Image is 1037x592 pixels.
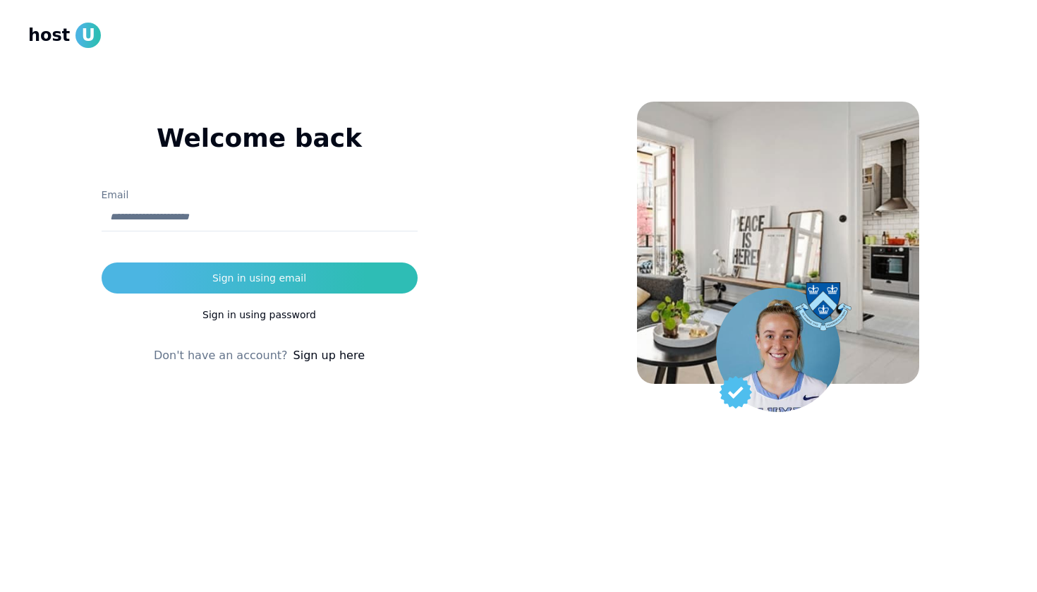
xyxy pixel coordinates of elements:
[28,24,70,47] span: host
[102,189,129,200] label: Email
[795,282,851,331] img: Columbia university
[293,347,365,364] a: Sign up here
[102,262,418,294] button: Sign in using email
[154,347,288,364] span: Don't have an account?
[75,23,101,48] span: U
[716,288,840,412] img: Student
[102,124,418,152] h1: Welcome back
[102,299,418,330] button: Sign in using password
[28,23,101,48] a: hostU
[212,271,306,285] div: Sign in using email
[637,102,919,384] img: House Background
